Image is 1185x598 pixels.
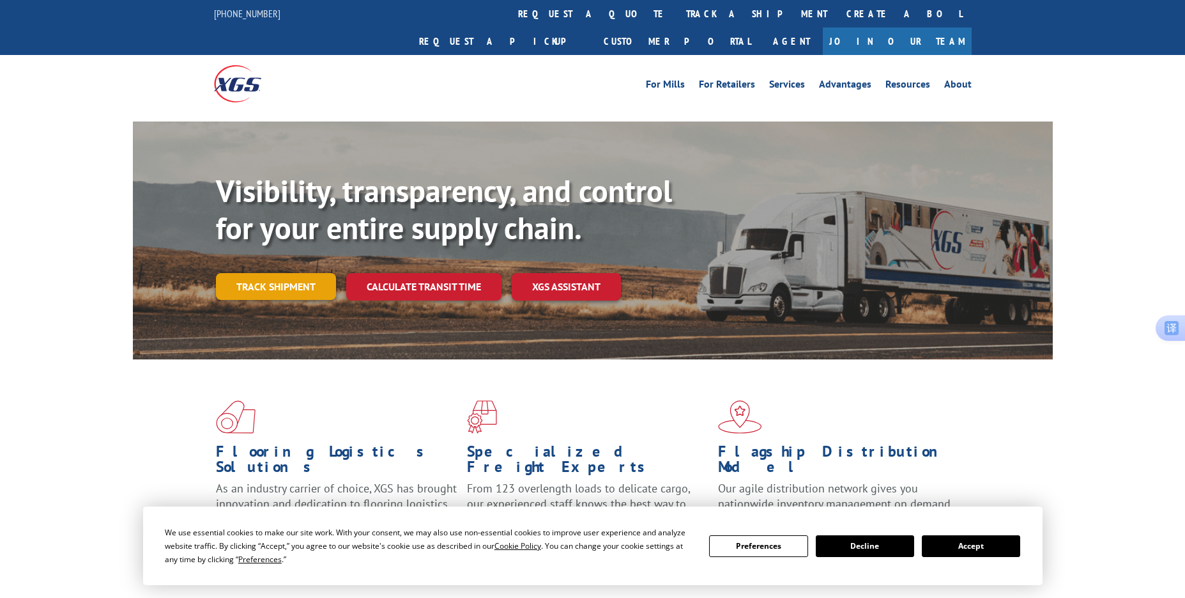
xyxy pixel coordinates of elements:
a: [PHONE_NUMBER] [214,7,280,20]
img: xgs-icon-focused-on-flooring-red [467,400,497,434]
span: Cookie Policy [494,540,541,551]
span: Preferences [238,554,282,565]
button: Decline [816,535,914,557]
p: From 123 overlength loads to delicate cargo, our experienced staff knows the best way to move you... [467,481,708,538]
a: XGS ASSISTANT [512,273,621,301]
div: We use essential cookies to make our site work. With your consent, we may also use non-essential ... [165,526,694,566]
img: xgs-icon-total-supply-chain-intelligence-red [216,400,256,434]
a: Join Our Team [823,28,972,55]
a: Calculate transit time [346,273,501,301]
a: For Mills [646,79,685,93]
div: Cookie Consent Prompt [143,507,1043,585]
a: Request a pickup [409,28,594,55]
a: Advantages [819,79,871,93]
a: Track shipment [216,273,336,300]
button: Accept [922,535,1020,557]
a: Agent [760,28,823,55]
a: Customer Portal [594,28,760,55]
img: xgs-icon-flagship-distribution-model-red [718,400,762,434]
a: Resources [885,79,930,93]
a: Services [769,79,805,93]
h1: Flooring Logistics Solutions [216,444,457,481]
span: As an industry carrier of choice, XGS has brought innovation and dedication to flooring logistics... [216,481,457,526]
button: Preferences [709,535,807,557]
b: Visibility, transparency, and control for your entire supply chain. [216,171,672,248]
h1: Flagship Distribution Model [718,444,959,481]
a: For Retailers [699,79,755,93]
a: About [944,79,972,93]
span: Our agile distribution network gives you nationwide inventory management on demand. [718,481,953,511]
h1: Specialized Freight Experts [467,444,708,481]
